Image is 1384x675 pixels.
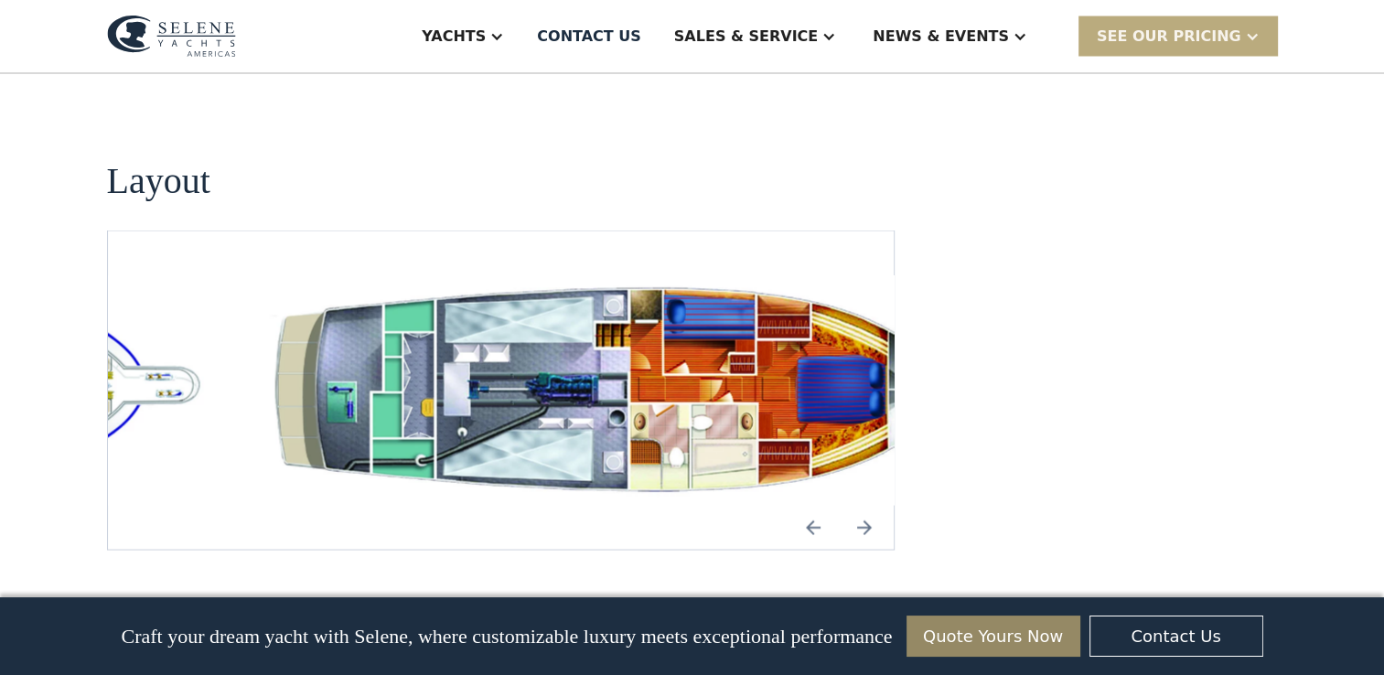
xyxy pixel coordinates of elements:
[2,624,292,672] span: Tick the box below to receive occasional updates, exclusive offers, and VIP access via text message.
[107,161,210,201] h2: Layout
[873,26,1009,48] div: News & EVENTS
[238,275,995,506] div: 4 / 5
[107,16,236,58] img: logo
[1078,16,1278,56] div: SEE Our Pricing
[791,506,835,550] img: icon
[537,26,641,48] div: Contact US
[907,616,1080,657] a: Quote Yours Now
[1089,616,1263,657] a: Contact Us
[121,625,892,648] p: Craft your dream yacht with Selene, where customizable luxury meets exceptional performance
[422,26,486,48] div: Yachts
[842,506,886,550] a: Next slide
[842,506,886,550] img: icon
[1097,26,1241,48] div: SEE Our Pricing
[791,506,835,550] a: Previous slide
[238,275,995,506] a: open lightbox
[674,26,818,48] div: Sales & Service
